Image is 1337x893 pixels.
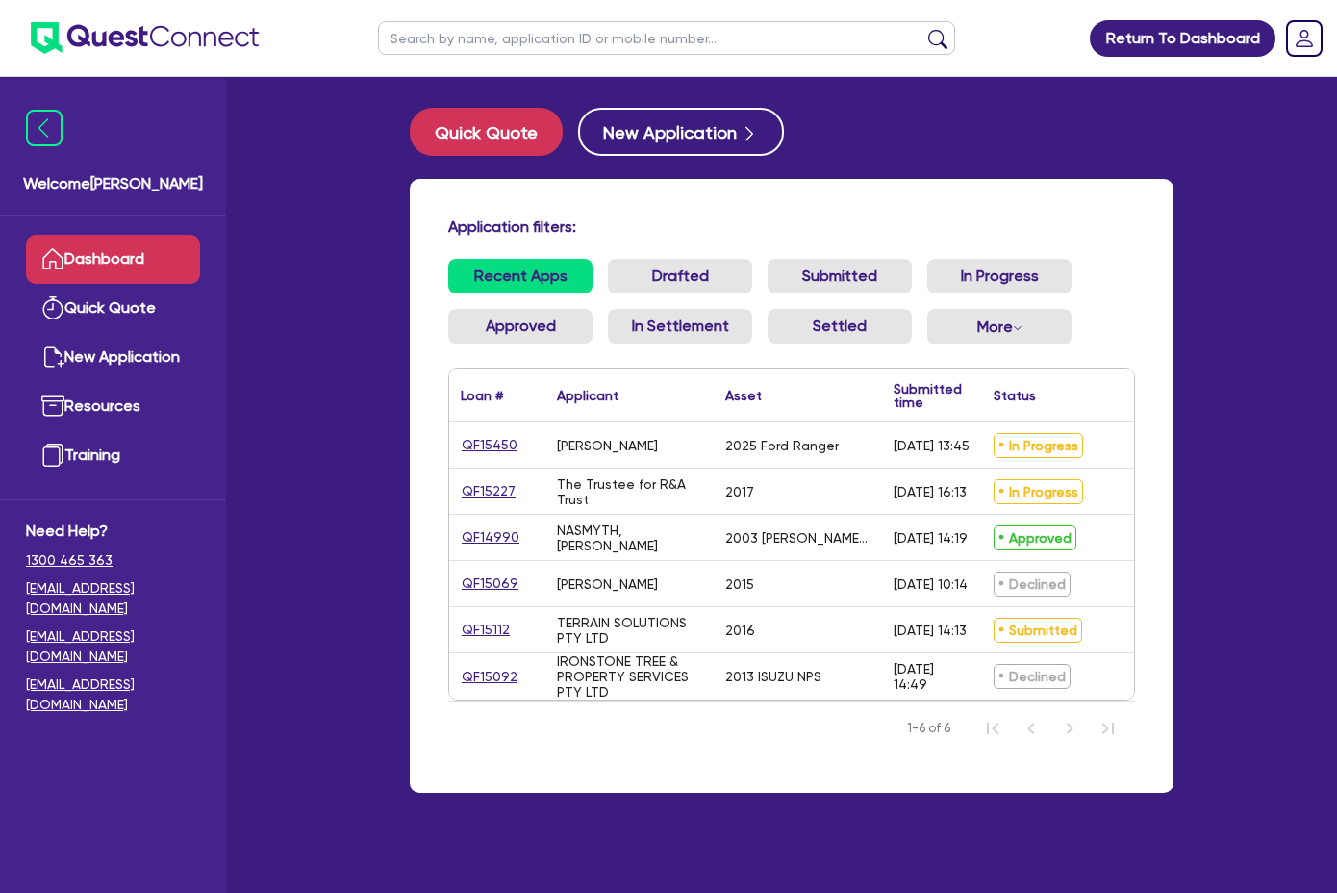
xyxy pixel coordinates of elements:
[26,431,200,480] a: Training
[725,576,754,592] div: 2015
[608,259,752,293] a: Drafted
[461,619,511,641] a: QF15112
[41,296,64,319] img: quick-quote
[557,576,658,592] div: [PERSON_NAME]
[448,259,593,293] a: Recent Apps
[725,389,762,402] div: Asset
[994,479,1083,504] span: In Progress
[26,578,200,619] a: [EMAIL_ADDRESS][DOMAIN_NAME]
[410,108,563,156] button: Quick Quote
[461,526,520,549] a: QF14990
[994,664,1071,689] span: Declined
[557,653,702,700] div: IRONSTONE TREE & PROPERTY SERVICES PTY LTD
[461,666,518,688] a: QF15092
[23,172,203,195] span: Welcome [PERSON_NAME]
[1089,709,1127,748] button: Last Page
[461,480,517,502] a: QF15227
[557,615,702,646] div: TERRAIN SOLUTIONS PTY LTD
[41,444,64,467] img: training
[994,433,1083,458] span: In Progress
[26,110,63,146] img: icon-menu-close
[557,438,658,453] div: [PERSON_NAME]
[1050,709,1089,748] button: Next Page
[578,108,784,156] button: New Application
[894,623,967,638] div: [DATE] 14:13
[973,709,1012,748] button: First Page
[26,520,200,543] span: Need Help?
[894,438,970,453] div: [DATE] 13:45
[894,661,971,692] div: [DATE] 14:49
[894,484,967,499] div: [DATE] 16:13
[26,284,200,333] a: Quick Quote
[378,21,955,55] input: Search by name, application ID or mobile number...
[26,333,200,382] a: New Application
[26,675,200,715] a: [EMAIL_ADDRESS][DOMAIN_NAME]
[927,259,1072,293] a: In Progress
[725,669,821,684] div: 2013 ISUZU NPS
[768,309,912,344] a: Settled
[894,530,968,546] div: [DATE] 14:19
[410,108,578,156] a: Quick Quote
[461,434,518,456] a: QF15450
[894,576,968,592] div: [DATE] 10:14
[26,626,200,667] a: [EMAIL_ADDRESS][DOMAIN_NAME]
[994,618,1082,643] span: Submitted
[725,530,870,546] div: 2003 [PERSON_NAME] Value Liner Prime Mover Day Cab
[26,235,200,284] a: Dashboard
[448,309,593,344] a: Approved
[461,573,519,595] a: QF15069
[768,259,912,293] a: Submitted
[31,22,259,54] img: quest-connect-logo-blue
[461,389,503,402] div: Loan #
[41,345,64,369] img: new-application
[26,552,113,568] tcxspan: Call 1300 465 363 via 3CX
[894,382,962,409] div: Submitted time
[994,525,1076,550] span: Approved
[557,523,702,553] div: NASMYTH, [PERSON_NAME]
[557,476,702,507] div: The Trustee for R&A Trust
[1012,709,1050,748] button: Previous Page
[994,572,1071,597] span: Declined
[448,217,1135,236] h4: Application filters:
[725,623,755,638] div: 2016
[907,719,950,738] span: 1-6 of 6
[41,395,64,418] img: resources
[725,484,754,499] div: 2017
[26,382,200,431] a: Resources
[994,389,1036,402] div: Status
[1279,13,1329,64] a: Dropdown toggle
[927,309,1072,344] button: Dropdown toggle
[557,389,618,402] div: Applicant
[608,309,752,344] a: In Settlement
[1090,20,1275,57] a: Return To Dashboard
[725,438,839,453] div: 2025 Ford Ranger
